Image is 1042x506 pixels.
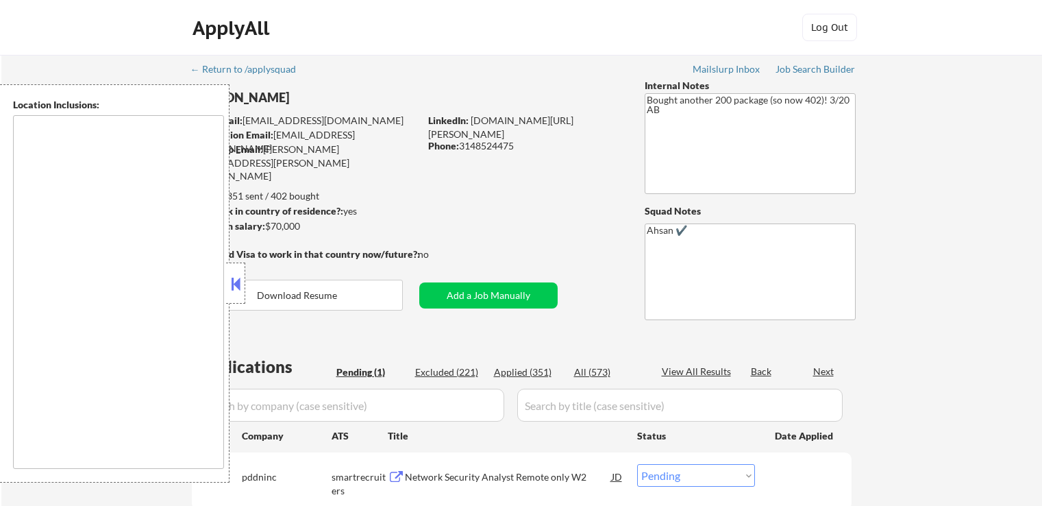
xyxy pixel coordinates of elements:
[190,64,309,74] div: ← Return to /applysquad
[190,64,309,77] a: ← Return to /applysquad
[405,470,612,484] div: Network Security Analyst Remote only W2
[196,359,332,375] div: Applications
[645,204,856,218] div: Squad Notes
[388,429,624,443] div: Title
[693,64,761,77] a: Mailslurp Inbox
[192,89,473,106] div: [PERSON_NAME]
[193,128,419,155] div: [EMAIL_ADDRESS][DOMAIN_NAME]
[192,248,420,260] strong: Will need Visa to work in that country now/future?:
[693,64,761,74] div: Mailslurp Inbox
[637,423,755,448] div: Status
[517,389,843,422] input: Search by title (case sensitive)
[193,114,419,128] div: [EMAIL_ADDRESS][DOMAIN_NAME]
[191,205,343,217] strong: Can work in country of residence?:
[196,389,504,422] input: Search by company (case sensitive)
[574,365,643,379] div: All (573)
[428,115,573,140] a: [DOMAIN_NAME][URL][PERSON_NAME]
[419,282,558,309] button: Add a Job Manually
[645,79,856,93] div: Internal Notes
[242,470,332,484] div: pddninc
[193,16,273,40] div: ApplyAll
[332,429,388,443] div: ATS
[802,14,857,41] button: Log Out
[494,365,562,379] div: Applied (351)
[428,139,622,153] div: 3148524475
[13,98,224,112] div: Location Inclusions:
[192,143,419,183] div: [PERSON_NAME][EMAIL_ADDRESS][PERSON_NAME][DOMAIN_NAME]
[191,189,419,203] div: 351 sent / 402 bought
[428,140,459,152] strong: Phone:
[775,429,835,443] div: Date Applied
[813,365,835,378] div: Next
[751,365,773,378] div: Back
[242,429,332,443] div: Company
[662,365,735,378] div: View All Results
[191,204,415,218] div: yes
[610,464,624,489] div: JD
[428,115,469,126] strong: LinkedIn:
[191,219,419,233] div: $70,000
[415,365,484,379] div: Excluded (221)
[336,365,405,379] div: Pending (1)
[776,64,856,74] div: Job Search Builder
[418,248,457,261] div: no
[332,470,388,497] div: smartrecruiters
[192,280,403,311] button: Download Resume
